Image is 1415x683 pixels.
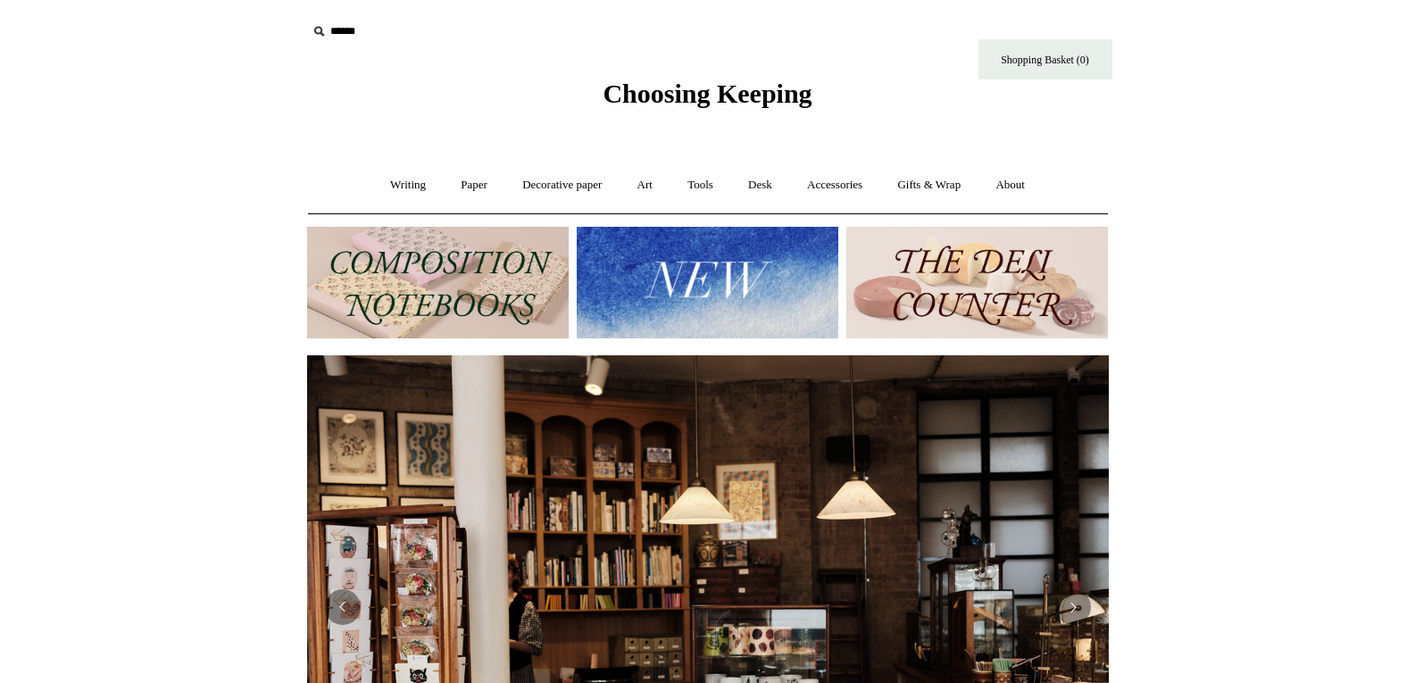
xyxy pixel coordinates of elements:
[732,162,788,209] a: Desk
[603,93,812,105] a: Choosing Keeping
[978,39,1112,79] a: Shopping Basket (0)
[445,162,504,209] a: Paper
[374,162,442,209] a: Writing
[791,162,878,209] a: Accessories
[1055,589,1091,625] button: Next
[671,162,729,209] a: Tools
[846,227,1108,338] img: The Deli Counter
[621,162,669,209] a: Art
[979,162,1041,209] a: About
[325,589,361,625] button: Previous
[603,79,812,108] span: Choosing Keeping
[577,227,838,338] img: New.jpg__PID:f73bdf93-380a-4a35-bcfe-7823039498e1
[506,162,618,209] a: Decorative paper
[307,227,569,338] img: 202302 Composition ledgers.jpg__PID:69722ee6-fa44-49dd-a067-31375e5d54ec
[881,162,977,209] a: Gifts & Wrap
